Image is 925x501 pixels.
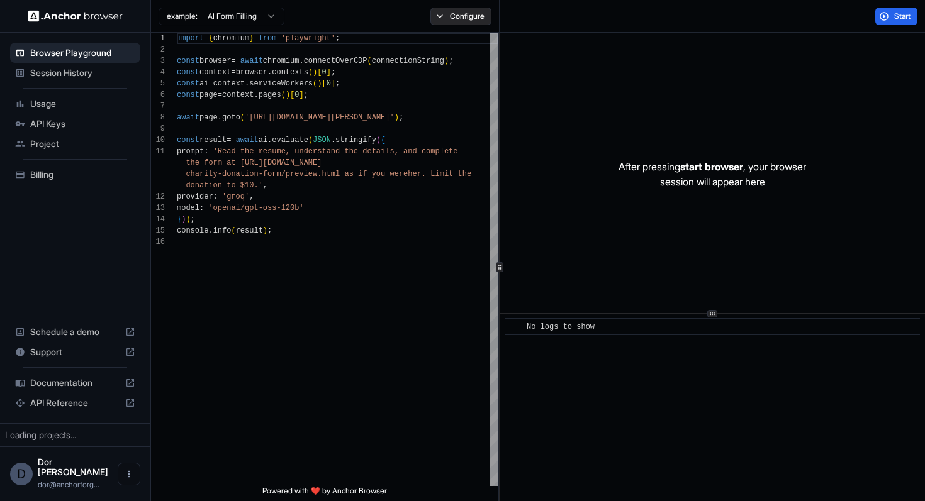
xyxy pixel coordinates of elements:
span: ; [449,57,453,65]
span: ; [335,79,340,88]
span: donation to $10.' [186,181,262,190]
span: ) [263,226,267,235]
span: API Reference [30,397,120,409]
span: ; [399,113,403,122]
span: context [222,91,254,99]
span: Browser Playground [30,47,135,59]
span: context [199,68,231,77]
span: JSON [313,136,331,145]
span: prompt [177,147,204,156]
span: Dor Dankner [38,456,108,477]
span: connectOverCDP [304,57,367,65]
span: stringify [335,136,376,145]
div: 6 [151,89,165,101]
span: Start [894,11,912,21]
span: page [199,113,218,122]
span: ] [327,68,331,77]
div: D [10,463,33,485]
span: the form at [URL][DOMAIN_NAME] [186,158,322,167]
span: goto [222,113,240,122]
span: pages [259,91,281,99]
div: API Reference [10,393,140,413]
div: 10 [151,135,165,146]
span: ( [367,57,372,65]
span: = [227,136,231,145]
span: = [231,57,235,65]
span: Session History [30,67,135,79]
span: , [263,181,267,190]
span: example: [167,11,198,21]
button: Configure [430,8,491,25]
span: result [236,226,263,235]
div: 4 [151,67,165,78]
span: ; [191,215,195,224]
span: { [381,136,385,145]
div: Usage [10,94,140,114]
span: evaluate [272,136,308,145]
div: 9 [151,123,165,135]
span: const [177,91,199,99]
span: 'openai/gpt-oss-120b' [208,204,303,212]
span: await [177,113,199,122]
div: 12 [151,191,165,202]
div: Documentation [10,373,140,393]
span: . [267,136,272,145]
span: connectionString [372,57,444,65]
span: 0 [294,91,299,99]
span: const [177,68,199,77]
span: . [245,79,249,88]
span: page [199,91,218,99]
span: ) [186,215,190,224]
div: 15 [151,225,165,236]
span: ( [376,136,381,145]
span: Documentation [30,377,120,389]
span: browser [199,57,231,65]
span: = [218,91,222,99]
span: Usage [30,97,135,110]
span: . [218,113,222,122]
span: dor@anchorforge.io [38,480,99,489]
span: . [299,57,303,65]
span: ai [199,79,208,88]
span: ) [181,215,186,224]
span: ) [313,68,317,77]
span: ) [444,57,449,65]
span: Billing [30,168,135,181]
span: ; [267,226,272,235]
span: chromium [213,34,250,43]
span: { [208,34,213,43]
span: 'playwright' [281,34,335,43]
span: const [177,136,199,145]
span: . [208,226,213,235]
span: ( [231,226,235,235]
div: 1 [151,33,165,44]
div: Browser Playground [10,43,140,63]
span: console [177,226,208,235]
span: ai [259,136,267,145]
span: ( [308,136,313,145]
span: ; [331,68,335,77]
span: charity-donation-form/preview.html as if you were [186,170,408,179]
span: await [240,57,263,65]
span: No logs to show [527,322,595,331]
span: , [249,192,254,201]
div: API Keys [10,114,140,134]
span: ( [240,113,245,122]
span: . [267,68,272,77]
div: Loading projects... [5,429,145,441]
span: ​ [511,321,517,333]
div: 7 [151,101,165,112]
span: = [208,79,213,88]
span: Powered with ❤️ by Anchor Browser [262,486,387,501]
p: After pressing , your browser session will appear here [619,159,806,189]
span: ] [299,91,303,99]
div: Schedule a demo [10,322,140,342]
span: lete [440,147,458,156]
div: 11 [151,146,165,157]
div: 16 [151,236,165,248]
span: [ [317,68,322,77]
span: } [249,34,254,43]
span: : [199,204,204,212]
span: ( [281,91,286,99]
span: . [331,136,335,145]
